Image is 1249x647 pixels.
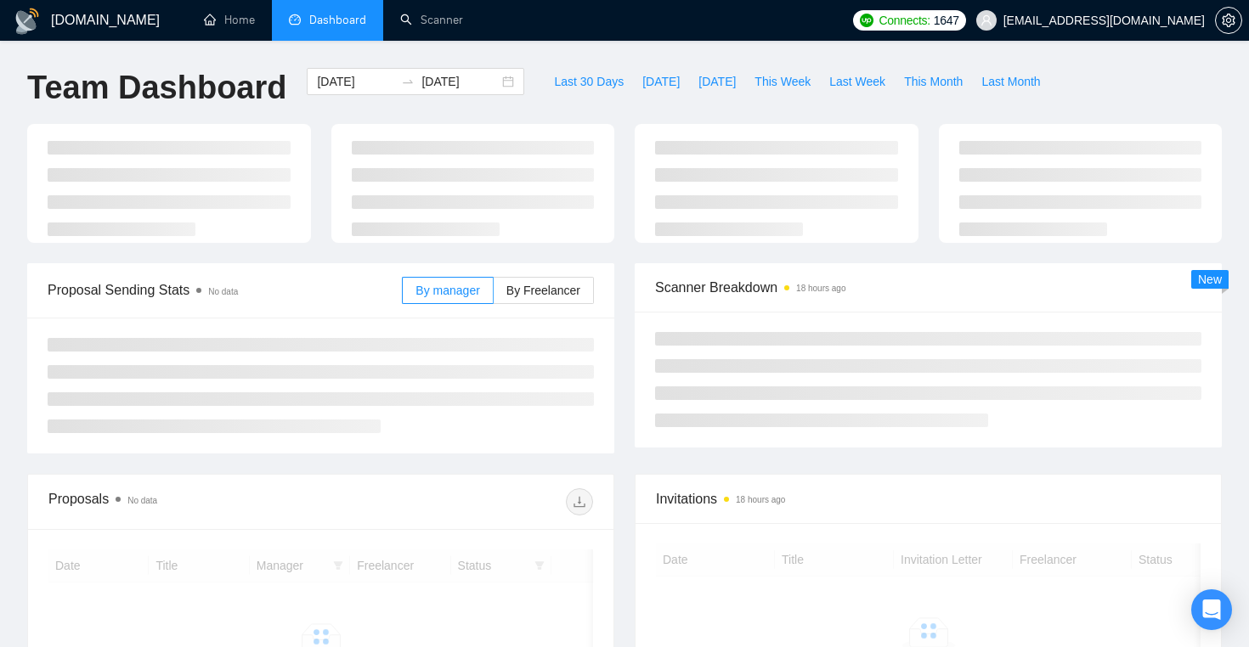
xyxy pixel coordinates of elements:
span: [DATE] [698,72,736,91]
span: No data [127,496,157,505]
span: Last Week [829,72,885,91]
span: swap-right [401,75,415,88]
a: homeHome [204,13,255,27]
span: Invitations [656,488,1201,509]
button: This Month [895,68,972,95]
button: Last Week [820,68,895,95]
span: to [401,75,415,88]
button: [DATE] [689,68,745,95]
time: 18 hours ago [736,495,785,504]
span: Proposal Sending Stats [48,279,402,301]
button: [DATE] [633,68,689,95]
img: upwork-logo.png [860,14,873,27]
span: Dashboard [309,13,366,27]
span: setting [1216,14,1241,27]
span: No data [208,287,238,296]
span: dashboard [289,14,301,25]
input: Start date [317,72,394,91]
span: user [981,14,992,26]
span: Last Month [981,72,1040,91]
h1: Team Dashboard [27,68,286,108]
span: By Freelancer [506,284,580,297]
span: This Week [754,72,811,91]
div: Proposals [48,488,321,515]
input: End date [421,72,499,91]
span: This Month [904,72,963,91]
img: logo [14,8,41,35]
button: Last Month [972,68,1049,95]
button: Last 30 Days [545,68,633,95]
button: This Week [745,68,820,95]
a: searchScanner [400,13,463,27]
span: New [1198,273,1222,286]
div: Open Intercom Messenger [1191,589,1232,630]
span: By manager [415,284,479,297]
span: 1647 [934,11,959,30]
span: Connects: [879,11,930,30]
span: Last 30 Days [554,72,624,91]
span: [DATE] [642,72,680,91]
span: Scanner Breakdown [655,277,1201,298]
time: 18 hours ago [796,284,845,293]
button: setting [1215,7,1242,34]
a: setting [1215,14,1242,27]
